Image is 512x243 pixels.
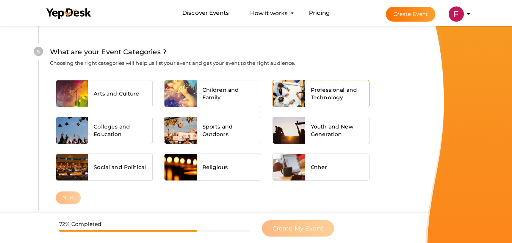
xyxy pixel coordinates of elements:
button: How it works [248,6,290,20]
span: Youth and New Generation [311,123,364,138]
label: What are your Event Categories ? [50,47,166,58]
a: Discover Events [182,6,229,20]
img: ACg8ocJjutkzZJ8kWzf_-D7Ps8jC1rDVnqJH5wuvMEkYmDDm1vReOA=s100 [449,6,464,22]
button: Create Event [386,7,436,22]
label: Choosing the right categories will help us list your event and get your event to the right audience. [50,60,296,67]
span: Religious [202,163,228,171]
span: Arts and Culture [94,90,139,97]
span: Colleges and Education [94,123,147,138]
span: Professional and Technology [311,86,364,101]
span: Other [311,163,327,171]
button: Create My Event [262,220,334,237]
span: Sports and Outdoors [202,123,255,138]
span: Children and Family [202,86,255,101]
span: Create My Event [272,225,324,232]
a: Pricing [309,6,330,20]
div: 5 [34,47,43,56]
span: Social and Political [94,163,146,171]
button: Next [56,191,81,204]
label: 72% Completed [59,220,102,228]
